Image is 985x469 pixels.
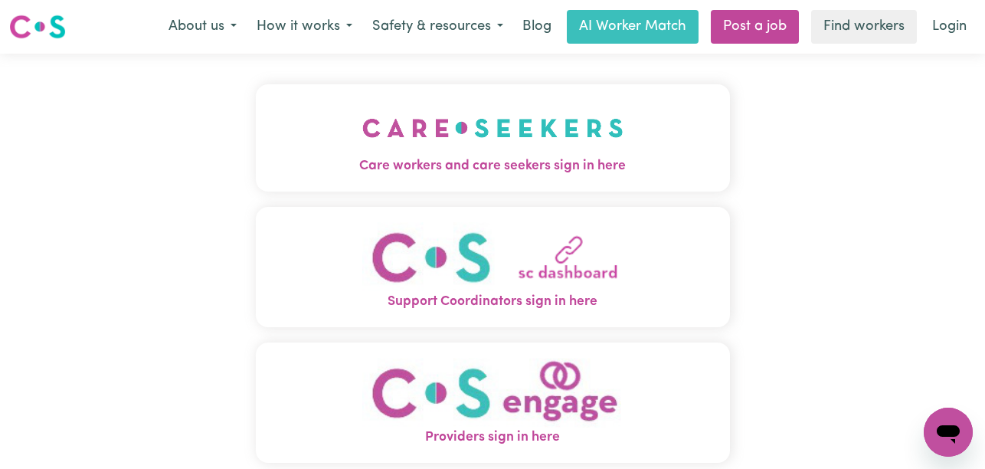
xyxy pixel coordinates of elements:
[923,10,976,44] a: Login
[256,156,730,176] span: Care workers and care seekers sign in here
[811,10,917,44] a: Find workers
[159,11,247,43] button: About us
[256,292,730,312] span: Support Coordinators sign in here
[9,9,66,44] a: Careseekers logo
[567,10,699,44] a: AI Worker Match
[513,10,561,44] a: Blog
[247,11,362,43] button: How it works
[256,207,730,327] button: Support Coordinators sign in here
[362,11,513,43] button: Safety & resources
[9,13,66,41] img: Careseekers logo
[256,428,730,448] span: Providers sign in here
[256,343,730,463] button: Providers sign in here
[924,408,973,457] iframe: Button to launch messaging window
[256,84,730,192] button: Care workers and care seekers sign in here
[711,10,799,44] a: Post a job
